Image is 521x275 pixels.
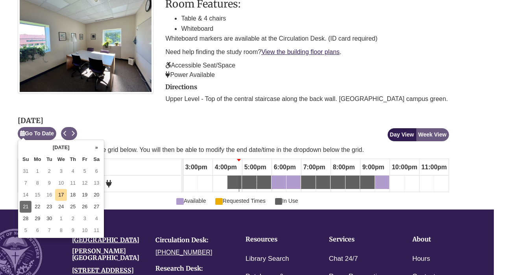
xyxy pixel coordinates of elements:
button: Next [69,127,77,140]
a: 5:30pm Wednesday, September 17, 2025 - Study Room 3 - In Use [257,176,271,189]
td: 8 [31,177,43,189]
th: Sa [91,153,102,165]
p: Whiteboard markers are available at the Circulation Desk. (ID card required) [165,34,449,43]
h4: Circulation Desk: [155,237,227,244]
span: 4:00pm [213,161,239,174]
button: Previous [61,127,69,140]
p: Upper Level - Top of the central staircase along the back wall. [GEOGRAPHIC_DATA] campus green. [165,94,449,104]
td: 12 [79,177,91,189]
a: [GEOGRAPHIC_DATA] [72,236,139,244]
td: 7 [20,177,31,189]
th: Th [67,153,79,165]
h4: Resources [246,236,305,243]
td: 2 [43,165,55,177]
a: 6:30pm Wednesday, September 17, 2025 - Study Room 3 - Available [286,176,301,189]
td: 3 [79,213,91,224]
td: 26 [79,201,91,213]
td: 28 [20,213,31,224]
button: Go To Date [18,127,56,140]
h4: Research Desk: [155,265,227,272]
a: 6:00pm Wednesday, September 17, 2025 - Study Room 3 - Available [272,176,286,189]
a: 9:30pm Wednesday, September 17, 2025 - Study Room 3 - Available [375,176,389,189]
div: directions [165,84,449,104]
span: In Use [275,196,298,205]
a: Hours [412,253,430,265]
li: Table & 4 chairs [181,13,449,24]
td: 8 [55,224,67,236]
a: Library Search [246,253,289,265]
span: 7:00pm [301,161,327,174]
a: [PHONE_NUMBER] [155,249,212,256]
td: 11 [67,177,79,189]
p: First select a start time from the grid below. You will then be able to modify the end date/time ... [18,145,449,155]
td: 23 [43,201,55,213]
td: 1 [31,165,43,177]
a: 5:00pm Wednesday, September 17, 2025 - Study Room 3 - In Use [242,176,257,189]
span: 8:00pm [331,161,357,174]
td: 9 [67,224,79,236]
td: 5 [20,224,31,236]
td: 19 [79,189,91,201]
td: 17 [55,189,67,201]
td: 22 [31,201,43,213]
td: 3 [55,165,67,177]
th: We [55,153,67,165]
td: 14 [20,189,31,201]
button: Week View [416,128,449,141]
td: 2 [67,213,79,224]
span: 11:00pm [419,161,449,174]
h2: [DATE] [18,117,77,125]
a: 8:00pm Wednesday, September 17, 2025 - Study Room 3 - In Use [331,176,345,189]
h4: [PERSON_NAME][GEOGRAPHIC_DATA] [72,248,144,262]
td: 16 [43,189,55,201]
h4: Services [329,236,388,243]
td: 11 [91,224,102,236]
td: 9 [43,177,55,189]
span: 6:00pm [272,161,298,174]
span: Available [176,196,206,205]
td: 31 [20,165,31,177]
td: 15 [31,189,43,201]
a: 4:30pm Wednesday, September 17, 2025 - Study Room 3 - In Use [227,176,242,189]
td: 18 [67,189,79,201]
a: 7:00pm Wednesday, September 17, 2025 - Study Room 3 - In Use [301,176,316,189]
td: 5 [79,165,91,177]
h2: Directions [165,84,449,91]
td: 4 [91,213,102,224]
th: Fr [79,153,91,165]
button: Day View [388,128,416,141]
td: 13 [91,177,102,189]
th: Mo [31,153,43,165]
th: » [91,142,102,153]
h4: About [412,236,471,243]
span: Requested Times [215,196,265,205]
td: 1 [55,213,67,224]
td: 6 [91,165,102,177]
td: 24 [55,201,67,213]
td: 4 [67,165,79,177]
td: 20 [91,189,102,201]
td: 6 [31,224,43,236]
th: Su [20,153,31,165]
td: 30 [43,213,55,224]
th: Tu [43,153,55,165]
p: Accessible Seat/Space Power Available [165,61,449,80]
td: 10 [79,224,91,236]
p: Need help finding the study room? . [165,47,449,57]
li: Whiteboard [181,24,449,34]
td: 29 [31,213,43,224]
td: 10 [55,177,67,189]
td: 7 [43,224,55,236]
span: 10:00pm [390,161,419,174]
a: Chat 24/7 [329,253,358,265]
th: [DATE] [31,142,91,153]
td: 27 [91,201,102,213]
td: 25 [67,201,79,213]
span: 3:00pm [183,161,209,174]
span: 9:00pm [360,161,386,174]
a: 9:00pm Wednesday, September 17, 2025 - Study Room 3 - In Use [360,176,375,189]
td: 21 [20,201,31,213]
a: View the building floor plans [261,49,340,55]
a: 7:30pm Wednesday, September 17, 2025 - Study Room 3 - In Use [316,176,330,189]
span: 5:00pm [242,161,268,174]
